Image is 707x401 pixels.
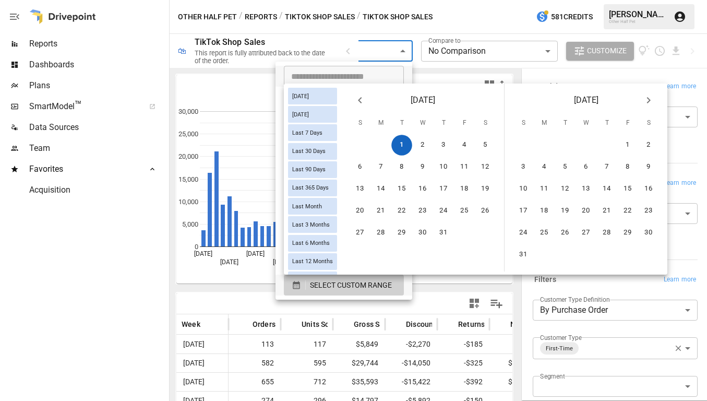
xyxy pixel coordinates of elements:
button: 27 [576,222,596,243]
button: 2 [412,135,433,156]
span: Friday [455,113,474,134]
button: 9 [412,157,433,178]
li: Last 30 Days [275,128,412,149]
li: Last 12 Months [275,191,412,212]
li: Last 7 Days [275,108,412,128]
li: Last Quarter [275,254,412,275]
button: 10 [433,157,454,178]
div: Last 90 Days [288,161,337,178]
button: 17 [513,200,534,221]
span: Last 3 Months [288,221,334,228]
div: Last 365 Days [288,180,337,196]
button: 30 [412,222,433,243]
button: 19 [475,179,496,199]
button: 31 [513,244,534,265]
button: 6 [350,157,370,178]
span: Last 365 Days [288,184,333,191]
li: This Quarter [275,233,412,254]
div: Last Month [288,198,337,215]
button: 2 [638,135,659,156]
button: 11 [534,179,555,199]
button: 6 [576,157,596,178]
button: 12 [475,157,496,178]
span: Saturday [476,113,495,134]
div: Last 7 Days [288,124,337,141]
button: SELECT CUSTOM RANGE [284,275,404,296]
button: 12 [555,179,576,199]
button: 15 [391,179,412,199]
button: 22 [617,200,638,221]
span: Thursday [434,113,453,134]
button: Previous month [350,90,370,111]
span: Sunday [351,113,369,134]
button: 24 [433,200,454,221]
button: 8 [617,157,638,178]
button: 26 [475,200,496,221]
span: Last 30 Days [288,148,330,155]
button: 18 [454,179,475,199]
div: Last 6 Months [288,235,337,252]
button: 4 [454,135,475,156]
button: 23 [412,200,433,221]
button: 14 [370,179,391,199]
div: Last Year [288,272,337,288]
button: 3 [433,135,454,156]
button: 19 [555,200,576,221]
span: [DATE] [574,93,598,108]
button: 14 [596,179,617,199]
button: 27 [350,222,370,243]
button: 5 [555,157,576,178]
span: Tuesday [392,113,411,134]
button: 4 [534,157,555,178]
button: 20 [350,200,370,221]
button: 25 [534,222,555,243]
span: Last 90 Days [288,166,330,173]
button: 9 [638,157,659,178]
span: Sunday [514,113,533,134]
button: 1 [617,135,638,156]
button: 15 [617,179,638,199]
span: Monday [372,113,390,134]
span: SELECT CUSTOM RANGE [310,279,392,292]
button: 28 [370,222,391,243]
button: 8 [391,157,412,178]
li: Last 6 Months [275,170,412,191]
button: 29 [617,222,638,243]
span: Monday [535,113,554,134]
button: 24 [513,222,534,243]
button: 3 [513,157,534,178]
span: [DATE] [288,111,313,118]
button: 7 [370,157,391,178]
button: 20 [576,200,596,221]
button: 1 [391,135,412,156]
button: 21 [370,200,391,221]
button: 11 [454,157,475,178]
li: [DATE] [275,87,412,108]
span: Saturday [639,113,658,134]
button: Next month [638,90,659,111]
span: Last 6 Months [288,240,334,246]
button: 26 [555,222,576,243]
div: [DATE] [288,106,337,123]
span: [DATE] [411,93,435,108]
button: 16 [412,179,433,199]
button: 30 [638,222,659,243]
span: Thursday [597,113,616,134]
div: Last 30 Days [288,143,337,160]
div: [DATE] [288,88,337,104]
button: 31 [433,222,454,243]
button: 7 [596,157,617,178]
button: 23 [638,200,659,221]
button: 17 [433,179,454,199]
li: Month to Date [275,212,412,233]
span: Last 7 Days [288,129,327,136]
button: 13 [350,179,370,199]
button: 13 [576,179,596,199]
span: Wednesday [413,113,432,134]
span: Last Month [288,203,326,210]
span: Friday [618,113,637,134]
li: Last 3 Months [275,149,412,170]
button: 18 [534,200,555,221]
div: Last 3 Months [288,216,337,233]
button: 25 [454,200,475,221]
